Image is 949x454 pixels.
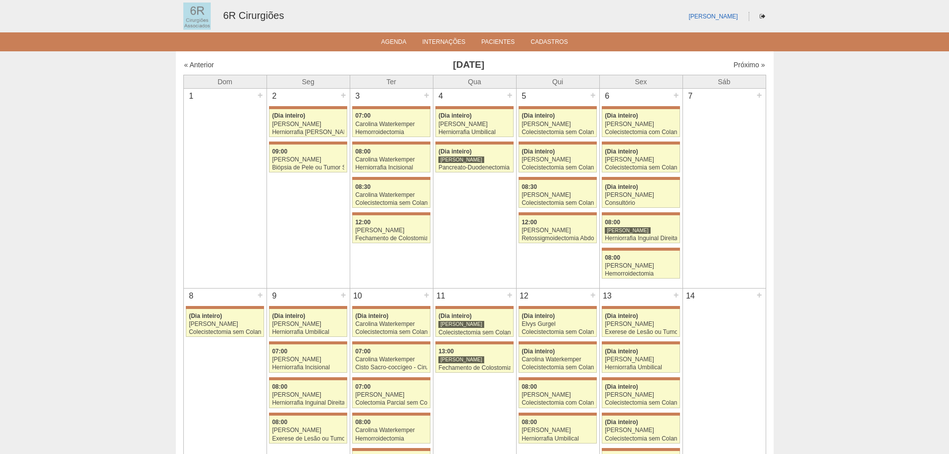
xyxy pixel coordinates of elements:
span: 08:30 [522,183,537,190]
a: 08:00 [PERSON_NAME] Exerese de Lesão ou Tumor de Pele [269,416,347,444]
a: (Dia inteiro) [PERSON_NAME] Colecistectomia sem Colangiografia VL [186,309,264,337]
div: Key: Maria Braido [602,177,679,180]
a: 07:00 Carolina Waterkemper Hemorroidectomia [352,109,430,137]
div: Key: Maria Braido [269,377,347,380]
div: 5 [517,89,532,104]
div: [PERSON_NAME] [522,392,594,398]
th: Sex [599,75,682,88]
span: 08:00 [355,148,371,155]
div: Key: Maria Braido [519,341,596,344]
div: Elvys Gurgel [522,321,594,327]
div: Key: Maria Braido [602,106,679,109]
div: Key: Maria Braido [435,106,513,109]
div: Carolina Waterkemper [355,192,427,198]
div: + [589,289,597,302]
span: 12:00 [355,219,371,226]
div: Key: Maria Braido [519,142,596,145]
div: [PERSON_NAME] [522,192,594,198]
a: 08:00 [PERSON_NAME] Herniorrafia Inguinal Direita [602,215,679,243]
div: Key: Maria Braido [602,306,679,309]
div: Fechamento de Colostomia ou Enterostomia [438,365,511,371]
div: Consultório [605,200,677,206]
a: 08:00 [PERSON_NAME] Colecistectomia com Colangiografia VL [519,380,596,408]
div: + [422,89,431,102]
span: (Dia inteiro) [522,348,555,355]
div: Key: Maria Braido [352,448,430,451]
span: (Dia inteiro) [272,312,305,319]
div: Herniorrafia Inguinal Direita [272,400,344,406]
span: 13:00 [438,348,454,355]
div: [PERSON_NAME] [355,227,427,234]
div: Hemorroidectomia [355,129,427,136]
div: Key: Maria Braido [269,106,347,109]
div: + [256,89,265,102]
a: (Dia inteiro) Carolina Waterkemper Colecistectomia sem Colangiografia VL [519,344,596,372]
div: [PERSON_NAME] [522,227,594,234]
div: Key: Maria Braido [352,212,430,215]
div: Key: Maria Braido [519,306,596,309]
div: Herniorrafia Umbilical [605,364,677,371]
th: Qua [433,75,516,88]
div: Key: Maria Braido [269,142,347,145]
a: (Dia inteiro) [PERSON_NAME] Herniorrafia [PERSON_NAME] [269,109,347,137]
div: Herniorrafia Umbilical [438,129,511,136]
div: Key: Maria Braido [602,142,679,145]
div: Key: Maria Braido [519,106,596,109]
div: [PERSON_NAME] [522,427,594,434]
div: Key: Maria Braido [269,306,347,309]
div: Key: Maria Braido [519,377,596,380]
div: [PERSON_NAME] [605,121,677,128]
div: Key: Maria Braido [352,177,430,180]
div: Carolina Waterkemper [522,356,594,363]
div: 13 [600,289,615,303]
h3: [DATE] [323,58,614,72]
div: [PERSON_NAME] [605,156,677,163]
a: Internações [422,38,466,48]
span: (Dia inteiro) [189,312,222,319]
div: Colecistectomia sem Colangiografia VL [522,200,594,206]
div: Colecistectomia sem Colangiografia VL [605,164,677,171]
span: (Dia inteiro) [272,112,305,119]
div: Colecistectomia sem Colangiografia VL [522,129,594,136]
a: 12:00 [PERSON_NAME] Retossigmoidectomia Abdominal [519,215,596,243]
div: Colecistectomia sem Colangiografia VL [355,329,427,335]
div: [PERSON_NAME] [438,356,484,363]
div: Carolina Waterkemper [355,156,427,163]
span: (Dia inteiro) [605,183,638,190]
a: 08:00 [PERSON_NAME] Herniorrafia Inguinal Direita [269,380,347,408]
div: Key: Maria Braido [602,377,679,380]
a: (Dia inteiro) [PERSON_NAME] Colecistectomia sem Colangiografia VL [602,145,679,172]
span: (Dia inteiro) [522,312,555,319]
a: (Dia inteiro) [PERSON_NAME] Colecistectomia sem Colangiografia VL [602,380,679,408]
div: 11 [433,289,449,303]
div: [PERSON_NAME] [438,320,484,328]
div: + [672,289,680,302]
div: + [755,89,764,102]
div: Biópsia de Pele ou Tumor Superficial [272,164,344,171]
a: (Dia inteiro) [PERSON_NAME] Herniorrafia Umbilical [435,109,513,137]
a: (Dia inteiro) [PERSON_NAME] Colecistectomia sem Colangiografia [602,416,679,444]
div: Carolina Waterkemper [355,427,427,434]
div: Key: Maria Braido [602,448,679,451]
div: + [422,289,431,302]
a: 08:30 Carolina Waterkemper Colecistectomia sem Colangiografia VL [352,180,430,208]
div: 4 [433,89,449,104]
div: [PERSON_NAME] [272,356,344,363]
div: Key: Maria Braido [602,212,679,215]
div: + [755,289,764,302]
div: Key: Maria Braido [352,306,430,309]
span: (Dia inteiro) [605,112,638,119]
th: Sáb [682,75,766,88]
div: [PERSON_NAME] [438,121,511,128]
span: 07:00 [355,348,371,355]
div: Key: Maria Braido [602,413,679,416]
th: Dom [183,75,267,88]
div: Fechamento de Colostomia ou Enterostomia [355,235,427,242]
div: Key: Maria Braido [519,212,596,215]
div: [PERSON_NAME] [605,427,677,434]
div: Pancreato-Duodenectomia com Linfadenectomia [438,164,511,171]
span: (Dia inteiro) [438,148,472,155]
div: Key: Maria Braido [352,142,430,145]
span: (Dia inteiro) [438,312,472,319]
span: 08:00 [522,419,537,426]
